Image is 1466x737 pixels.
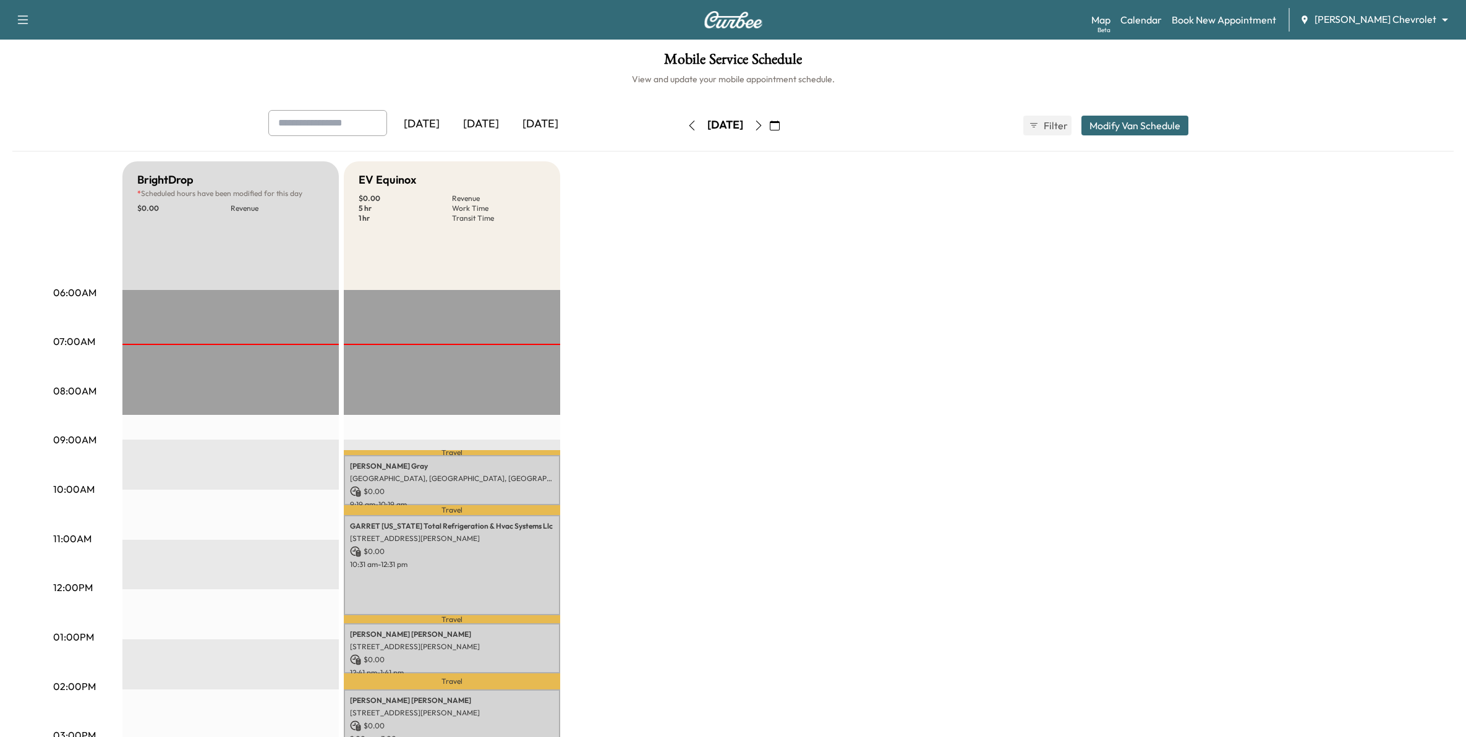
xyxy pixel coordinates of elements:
[1023,116,1072,135] button: Filter
[53,679,96,694] p: 02:00PM
[53,482,95,496] p: 10:00AM
[704,11,763,28] img: Curbee Logo
[707,117,743,133] div: [DATE]
[231,203,324,213] p: Revenue
[350,546,554,557] p: $ 0.00
[359,171,416,189] h5: EV Equinox
[350,521,554,531] p: GARRET [US_STATE] Total Refrigeration & Hvac Systems Llc
[344,450,560,455] p: Travel
[53,432,96,447] p: 09:00AM
[350,534,554,543] p: [STREET_ADDRESS][PERSON_NAME]
[137,171,194,189] h5: BrightDrop
[53,580,93,595] p: 12:00PM
[451,110,511,138] div: [DATE]
[350,654,554,665] p: $ 0.00
[359,213,452,223] p: 1 hr
[1044,118,1066,133] span: Filter
[452,203,545,213] p: Work Time
[1315,12,1436,27] span: [PERSON_NAME] Chevrolet
[350,500,554,509] p: 9:19 am - 10:19 am
[350,486,554,497] p: $ 0.00
[53,334,95,349] p: 07:00AM
[53,531,92,546] p: 11:00AM
[344,505,560,515] p: Travel
[12,73,1454,85] h6: View and update your mobile appointment schedule.
[1091,12,1110,27] a: MapBeta
[1120,12,1162,27] a: Calendar
[1172,12,1276,27] a: Book New Appointment
[1081,116,1188,135] button: Modify Van Schedule
[350,560,554,569] p: 10:31 am - 12:31 pm
[344,615,560,623] p: Travel
[1097,25,1110,35] div: Beta
[344,673,560,689] p: Travel
[350,708,554,718] p: [STREET_ADDRESS][PERSON_NAME]
[350,720,554,731] p: $ 0.00
[392,110,451,138] div: [DATE]
[53,629,94,644] p: 01:00PM
[12,52,1454,73] h1: Mobile Service Schedule
[350,474,554,484] p: [GEOGRAPHIC_DATA], [GEOGRAPHIC_DATA], [GEOGRAPHIC_DATA]
[53,383,96,398] p: 08:00AM
[350,629,554,639] p: [PERSON_NAME] [PERSON_NAME]
[350,461,554,471] p: [PERSON_NAME] Gray
[350,668,554,678] p: 12:41 pm - 1:41 pm
[452,194,545,203] p: Revenue
[359,194,452,203] p: $ 0.00
[350,642,554,652] p: [STREET_ADDRESS][PERSON_NAME]
[53,285,96,300] p: 06:00AM
[350,696,554,705] p: [PERSON_NAME] [PERSON_NAME]
[359,203,452,213] p: 5 hr
[511,110,570,138] div: [DATE]
[137,189,324,198] p: Scheduled hours have been modified for this day
[137,203,231,213] p: $ 0.00
[452,213,545,223] p: Transit Time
